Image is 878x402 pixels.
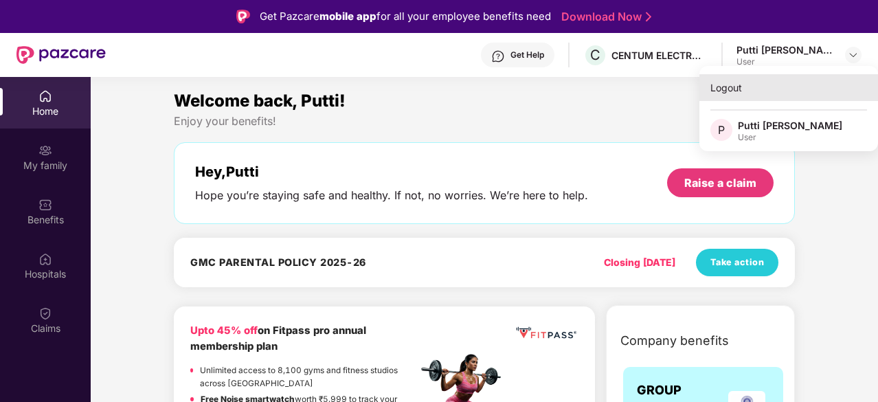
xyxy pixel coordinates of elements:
div: Raise a claim [684,175,756,190]
div: Closing [DATE] [604,255,675,270]
img: fppp.png [514,323,578,343]
div: User [738,132,842,143]
a: Download Now [561,10,647,24]
div: User [736,56,833,67]
img: svg+xml;base64,PHN2ZyBpZD0iQ2xhaW0iIHhtbG5zPSJodHRwOi8vd3d3LnczLm9yZy8yMDAwL3N2ZyIgd2lkdGg9IjIwIi... [38,306,52,320]
div: Putti [PERSON_NAME] [738,119,842,132]
img: New Pazcare Logo [16,46,106,64]
div: Logout [699,74,878,101]
div: Putti [PERSON_NAME] [736,43,833,56]
span: Take action [710,256,765,269]
img: Stroke [646,10,651,24]
div: Enjoy your benefits! [174,114,795,129]
span: Company benefits [620,331,729,350]
img: svg+xml;base64,PHN2ZyBpZD0iQmVuZWZpdHMiIHhtbG5zPSJodHRwOi8vd3d3LnczLm9yZy8yMDAwL3N2ZyIgd2lkdGg9Ij... [38,198,52,212]
span: Welcome back, Putti! [174,91,346,111]
div: Get Help [510,49,544,60]
b: on Fitpass pro annual membership plan [190,324,366,353]
div: Get Pazcare for all your employee benefits need [260,8,551,25]
img: Logo [236,10,250,23]
strong: mobile app [319,10,376,23]
span: P [718,122,725,138]
img: svg+xml;base64,PHN2ZyBpZD0iSG9tZSIgeG1sbnM9Imh0dHA6Ly93d3cudzMub3JnLzIwMDAvc3ZnIiB3aWR0aD0iMjAiIG... [38,89,52,103]
img: svg+xml;base64,PHN2ZyBpZD0iRHJvcGRvd24tMzJ4MzIiIHhtbG5zPSJodHRwOi8vd3d3LnczLm9yZy8yMDAwL3N2ZyIgd2... [848,49,859,60]
span: C [590,47,600,63]
p: Unlimited access to 8,100 gyms and fitness studios across [GEOGRAPHIC_DATA] [200,364,417,390]
img: svg+xml;base64,PHN2ZyBpZD0iSG9zcGl0YWxzIiB4bWxucz0iaHR0cDovL3d3dy53My5vcmcvMjAwMC9zdmciIHdpZHRoPS... [38,252,52,266]
button: Take action [696,249,778,276]
img: svg+xml;base64,PHN2ZyBpZD0iSGVscC0zMngzMiIgeG1sbnM9Imh0dHA6Ly93d3cudzMub3JnLzIwMDAvc3ZnIiB3aWR0aD... [491,49,505,63]
h4: GMC PARENTAL POLICY 2025-26 [190,256,366,269]
div: Hey, Putti [195,164,588,180]
img: svg+xml;base64,PHN2ZyB3aWR0aD0iMjAiIGhlaWdodD0iMjAiIHZpZXdCb3g9IjAgMCAyMCAyMCIgZmlsbD0ibm9uZSIgeG... [38,144,52,157]
b: Upto 45% off [190,324,258,337]
div: CENTUM ELECTRONICS LIMITED [611,49,708,62]
div: Hope you’re staying safe and healthy. If not, no worries. We’re here to help. [195,188,588,203]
